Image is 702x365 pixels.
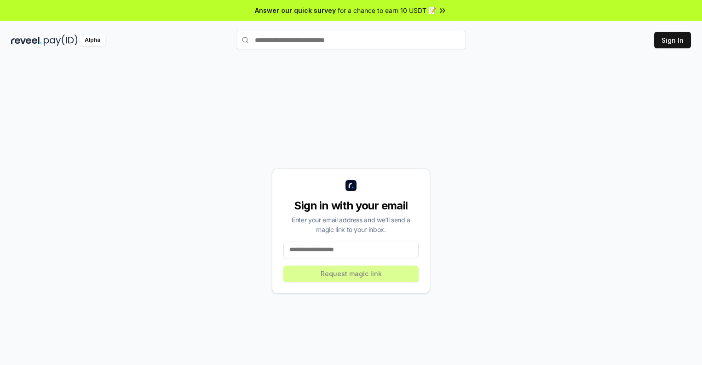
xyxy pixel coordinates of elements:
[283,198,419,213] div: Sign in with your email
[283,215,419,234] div: Enter your email address and we’ll send a magic link to your inbox.
[44,35,78,46] img: pay_id
[255,6,336,15] span: Answer our quick survey
[345,180,357,191] img: logo_small
[11,35,42,46] img: reveel_dark
[80,35,105,46] div: Alpha
[654,32,691,48] button: Sign In
[338,6,436,15] span: for a chance to earn 10 USDT 📝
